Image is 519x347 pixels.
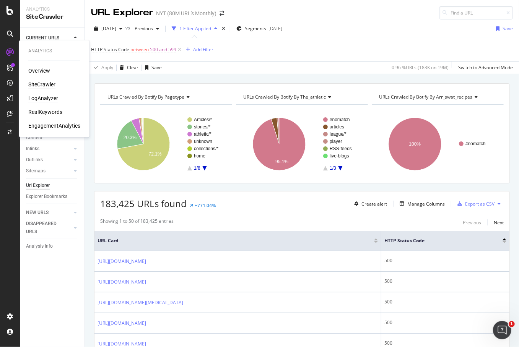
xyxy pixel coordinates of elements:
[194,165,200,171] text: 1/8
[220,25,227,32] div: times
[439,6,513,19] input: Find a URL
[124,135,137,140] text: 20.3%
[509,321,515,327] span: 1
[26,6,78,13] div: Analytics
[361,201,387,207] div: Create alert
[98,258,146,265] a: [URL][DOMAIN_NAME]
[330,117,350,122] text: #nomatch
[493,23,513,35] button: Save
[372,111,504,177] div: A chart.
[26,156,43,164] div: Outlinks
[26,182,79,190] a: Url Explorer
[100,111,232,177] div: A chart.
[28,94,58,102] div: LogAnalyzer
[384,237,491,244] span: HTTP Status Code
[409,141,421,147] text: 100%
[242,91,361,103] h4: URLs Crawled By Botify By the_athletic
[132,25,153,32] span: Previous
[194,117,212,122] text: Articles/*
[465,141,486,146] text: #nomatch
[101,25,116,32] span: 2025 Sep. 24th
[454,198,495,210] button: Export as CSV
[463,218,481,227] button: Previous
[503,25,513,32] div: Save
[98,278,146,286] a: [URL][DOMAIN_NAME]
[330,131,347,137] text: league/*
[125,24,132,31] span: vs
[130,46,149,53] span: between
[236,111,368,177] svg: A chart.
[493,321,511,339] iframe: Intercom live chat
[194,124,211,130] text: stories/*
[28,48,80,54] div: Analytics
[156,10,216,17] div: NYT (80M URL's Monthly)
[28,81,55,88] a: SiteCrawler
[494,219,504,226] div: Next
[26,167,46,175] div: Sitemaps
[26,34,72,42] a: CURRENT URLS
[384,319,506,326] div: 500
[26,156,72,164] a: Outlinks
[455,62,513,74] button: Switch to Advanced Mode
[91,46,129,53] span: HTTP Status Code
[330,165,336,171] text: 1/3
[117,62,138,74] button: Clear
[194,153,205,159] text: home
[384,298,506,305] div: 500
[169,23,220,35] button: 1 Filter Applied
[194,139,212,144] text: unknown
[243,94,326,100] span: URLs Crawled By Botify By the_athletic
[100,197,187,210] span: 183,425 URLs found
[377,91,497,103] h4: URLs Crawled By Botify By arr_swat_recipes
[91,62,113,74] button: Apply
[28,108,62,116] a: RealKeywords
[98,299,183,306] a: [URL][DOMAIN_NAME][MEDICAL_DATA]
[330,139,342,144] text: player
[100,218,174,227] div: Showing 1 to 50 of 183,425 entries
[106,91,225,103] h4: URLs Crawled By Botify By pagetype
[407,201,445,207] div: Manage Columns
[150,44,176,55] span: 500 and 599
[494,218,504,227] button: Next
[101,64,113,71] div: Apply
[330,124,344,130] text: articles
[220,11,224,16] div: arrow-right-arrow-left
[233,23,285,35] button: Segments[DATE]
[330,146,352,151] text: RSS-feeds
[26,134,42,142] div: Content
[26,145,39,153] div: Inlinks
[26,209,49,217] div: NEW URLS
[26,34,59,42] div: CURRENT URLS
[91,23,125,35] button: [DATE]
[193,46,213,53] div: Add Filter
[98,319,146,327] a: [URL][DOMAIN_NAME]
[379,94,472,100] span: URLs Crawled By Botify By arr_swat_recipes
[26,182,50,190] div: Url Explorer
[275,159,288,164] text: 95.1%
[151,64,162,71] div: Save
[245,25,266,32] span: Segments
[384,278,506,285] div: 500
[28,122,80,130] a: EngagementAnalytics
[384,340,506,347] div: 500
[91,6,153,19] div: URL Explorer
[179,25,211,32] div: 1 Filter Applied
[107,94,184,100] span: URLs Crawled By Botify By pagetype
[28,67,50,75] a: Overview
[26,242,79,250] a: Analysis Info
[26,242,53,250] div: Analysis Info
[351,198,387,210] button: Create alert
[392,64,449,71] div: 0.96 % URLs ( 183K on 19M )
[149,151,162,157] text: 72.1%
[26,145,72,153] a: Inlinks
[194,131,212,137] text: athletic/*
[26,134,79,142] a: Content
[98,237,372,244] span: URL Card
[26,220,72,236] a: DISAPPEARED URLS
[465,201,495,207] div: Export as CSV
